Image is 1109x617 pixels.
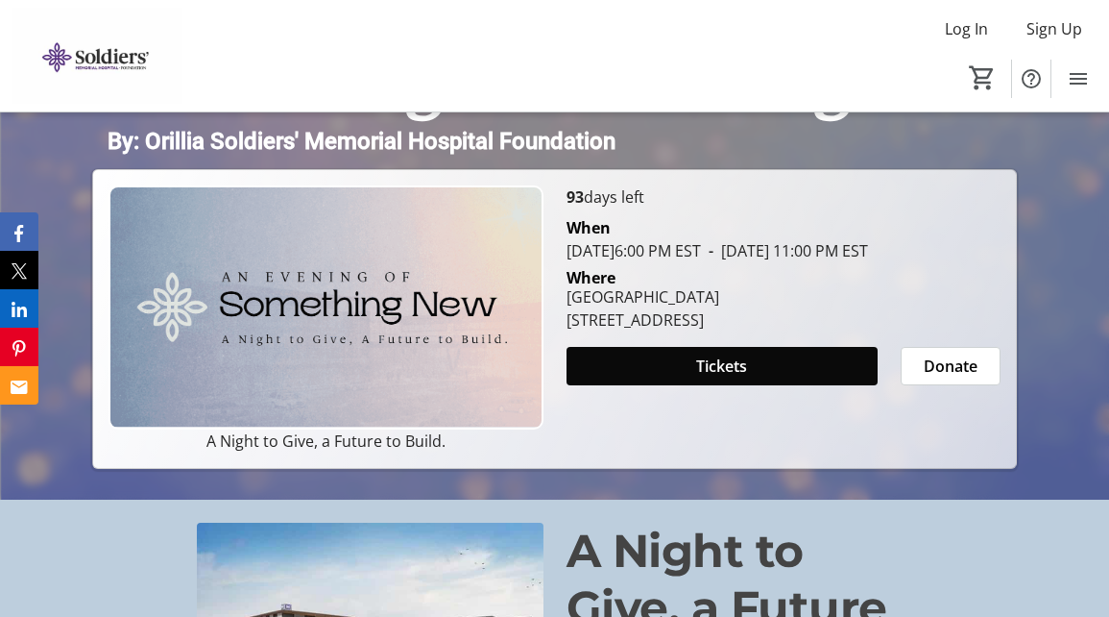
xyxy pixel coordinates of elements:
[1012,60,1050,98] button: Help
[1011,13,1097,44] button: Sign Up
[701,240,721,261] span: -
[567,270,615,285] div: Where
[929,13,1003,44] button: Log In
[108,185,542,430] img: Campaign CTA Media Photo
[108,430,542,453] p: A Night to Give, a Future to Build.
[567,285,719,308] div: [GEOGRAPHIC_DATA]
[567,308,719,332] div: [STREET_ADDRESS]
[567,216,611,239] div: When
[701,240,868,261] span: [DATE] 11:00 PM EST
[567,186,584,208] span: 93
[108,128,615,155] span: By: Orillia Soldiers' Memorial Hospital Foundation
[945,17,988,40] span: Log In
[1026,17,1082,40] span: Sign Up
[924,355,977,378] span: Donate
[1059,60,1097,98] button: Menu
[108,43,996,120] span: An Evening of Something New
[12,8,182,104] img: Orillia Soldiers' Memorial Hospital Foundation's Logo
[567,347,878,385] button: Tickets
[567,240,701,261] span: [DATE] 6:00 PM EST
[901,347,1001,385] button: Donate
[965,61,1000,95] button: Cart
[567,185,1001,209] p: days left
[696,355,747,378] span: Tickets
